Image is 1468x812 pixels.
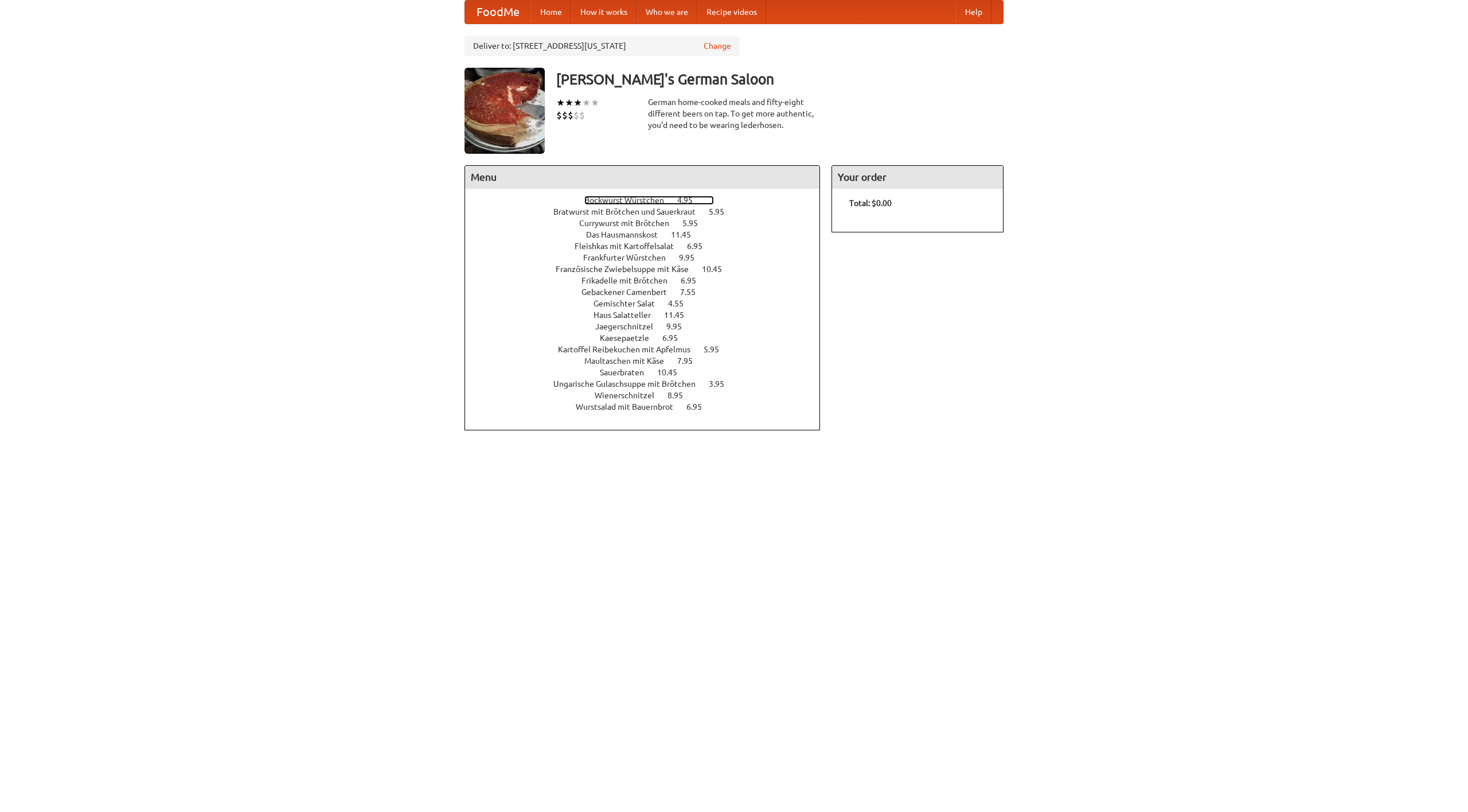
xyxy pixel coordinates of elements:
[662,333,689,343] span: 6.95
[686,402,713,411] span: 6.95
[581,287,678,297] span: Gebackener Camenbert
[583,253,716,262] a: Frankfurter Würstchen 9.95
[594,299,666,308] span: Gemischter Salat
[832,166,1003,189] h4: Your order
[582,96,591,109] li: ★
[575,242,724,251] a: Fleishkas mit Kartoffelsalat 6.95
[704,40,731,52] a: Change
[586,230,712,239] a: Das Hausmannskost 11.45
[667,391,694,400] span: 8.95
[668,299,695,308] span: 4.55
[565,96,573,109] li: ★
[600,368,698,377] a: Sauerbraten 10.45
[682,219,709,228] span: 5.95
[556,109,562,122] li: $
[465,1,531,24] a: FoodMe
[576,402,685,411] span: Wurstsalad mit Bauernbrot
[709,379,736,388] span: 3.95
[531,1,571,24] a: Home
[571,1,637,24] a: How it works
[594,310,662,320] span: Haus Salatteller
[657,368,689,377] span: 10.45
[704,345,731,354] span: 5.95
[600,333,661,343] span: Kaesepaetzle
[591,96,599,109] li: ★
[849,199,892,208] b: Total: $0.00
[584,356,676,366] span: Maultaschen mit Käse
[697,1,766,24] a: Recipe videos
[584,196,714,205] a: Bockwurst Würstchen 4.95
[553,379,707,388] span: Ungarische Gulaschsuppe mit Brötchen
[709,207,736,216] span: 5.95
[553,379,745,388] a: Ungarische Gulaschsuppe mit Brötchen 3.95
[562,109,568,122] li: $
[576,402,723,411] a: Wurstsalad mit Bauernbrot 6.95
[584,196,676,205] span: Bockwurst Würstchen
[679,253,706,262] span: 9.95
[671,230,702,239] span: 11.45
[956,1,991,24] a: Help
[556,96,565,109] li: ★
[464,36,740,56] div: Deliver to: [STREET_ADDRESS][US_STATE]
[600,333,699,343] a: Kaesepaetzle 6.95
[553,207,707,216] span: Bratwurst mit Brötchen und Sauerkraut
[556,265,700,274] span: Französische Zwiebelsuppe mit Käse
[464,68,545,154] img: angular.jpg
[584,356,714,366] a: Maultaschen mit Käse 7.95
[600,368,655,377] span: Sauerbraten
[553,207,745,216] a: Bratwurst mit Brötchen und Sauerkraut 5.95
[595,391,704,400] a: Wienerschnitzel 8.95
[579,109,585,122] li: $
[556,265,743,274] a: Französische Zwiebelsuppe mit Käse 10.45
[594,299,705,308] a: Gemischter Salat 4.55
[681,276,708,285] span: 6.95
[583,253,677,262] span: Frankfurter Würstchen
[575,242,685,251] span: Fleishkas mit Kartoffelsalat
[581,287,717,297] a: Gebackener Camenbert 7.55
[573,96,582,109] li: ★
[648,96,820,131] div: German home-cooked meals and fifty-eight different beers on tap. To get more authentic, you'd nee...
[664,310,696,320] span: 11.45
[581,276,717,285] a: Frikadelle mit Brötchen 6.95
[579,219,719,228] a: Currywurst mit Brötchen 5.95
[556,68,1004,91] h3: [PERSON_NAME]'s German Saloon
[595,322,703,331] a: Jaegerschnitzel 9.95
[594,310,705,320] a: Haus Salatteller 11.45
[637,1,697,24] a: Who we are
[558,345,702,354] span: Kartoffel Reibekuchen mit Apfelmus
[680,287,707,297] span: 7.55
[666,322,693,331] span: 9.95
[579,219,681,228] span: Currywurst mit Brötchen
[558,345,740,354] a: Kartoffel Reibekuchen mit Apfelmus 5.95
[595,391,666,400] span: Wienerschnitzel
[581,276,679,285] span: Frikadelle mit Brötchen
[595,322,665,331] span: Jaegerschnitzel
[586,230,669,239] span: Das Hausmannskost
[568,109,573,122] li: $
[677,356,704,366] span: 7.95
[677,196,704,205] span: 4.95
[573,109,579,122] li: $
[687,242,714,251] span: 6.95
[465,166,819,189] h4: Menu
[702,265,733,274] span: 10.45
